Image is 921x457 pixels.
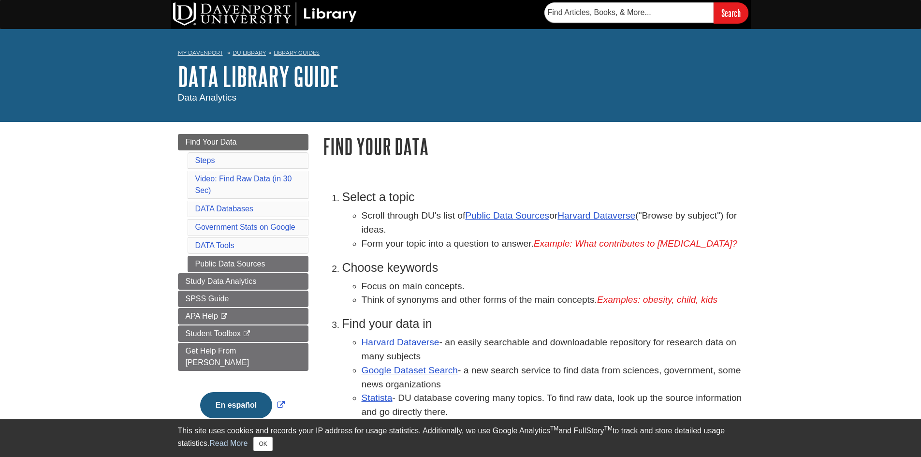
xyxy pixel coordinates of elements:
li: - a new search service to find data from sciences, government, some news organizations [362,364,744,392]
img: DU Library [173,2,357,26]
a: Government Stats on Google [195,223,295,231]
a: Get Help From [PERSON_NAME] [178,343,308,371]
span: Find Your Data [186,138,237,146]
a: Link opens in new window [198,401,287,409]
li: - DU database covering many topics. To find raw data, look up the source information and go direc... [362,391,744,433]
span: Student Toolbox [186,329,241,338]
a: Find Your Data [178,134,308,150]
li: Think of synonyms and other forms of the main concepts. [362,293,744,307]
a: Study Data Analytics [178,273,308,290]
a: Harvard Dataverse [557,210,635,221]
span: Study Data Analytics [186,277,257,285]
form: Searches DU Library's articles, books, and more [544,2,748,23]
a: Google Dataset Search [362,365,458,375]
div: Guide Page Menu [178,134,308,435]
em: Examples: obesity, child, kids [597,295,717,305]
button: Close [253,437,272,451]
a: My Davenport [178,49,223,57]
a: DATA Tools [195,241,234,250]
i: This link opens in a new window [220,313,228,320]
li: - an easily searchable and downloadable repository for research data on many subjects [362,336,744,364]
button: En español [200,392,272,418]
a: Video: Find Raw Data (in 30 Sec) [195,175,292,194]
a: Student Toolbox [178,325,308,342]
a: Public Data Sources [188,256,308,272]
a: DATA Databases [195,205,253,213]
li: Scroll through DU's list of or ("Browse by subject") for ideas. [362,209,744,237]
em: Example: What contributes to [MEDICAL_DATA]? [534,238,738,249]
div: This site uses cookies and records your IP address for usage statistics. Additionally, we use Goo... [178,425,744,451]
a: APA Help [178,308,308,324]
span: Get Help From [PERSON_NAME] [186,347,249,367]
h3: Select a topic [342,190,744,204]
h3: Find your data in [342,317,744,331]
a: Steps [195,156,215,164]
nav: breadcrumb [178,46,744,62]
a: Statista [362,393,393,403]
a: SPSS Guide [178,291,308,307]
input: Find Articles, Books, & More... [544,2,714,23]
a: Read More [209,439,248,447]
h3: Choose keywords [342,261,744,275]
a: DATA Library Guide [178,61,339,91]
a: Public Data Sources [465,210,549,221]
a: Library Guides [274,49,320,56]
sup: TM [550,425,558,432]
h1: Find Your Data [323,134,744,159]
span: APA Help [186,312,218,320]
span: Data Analytics [178,92,237,103]
li: Form your topic into a question to answer. [362,237,744,251]
a: Harvard Dataverse [362,337,439,347]
li: Focus on main concepts. [362,280,744,294]
a: DU Library [233,49,266,56]
span: SPSS Guide [186,295,229,303]
sup: TM [604,425,613,432]
i: This link opens in a new window [243,331,251,337]
input: Search [714,2,748,23]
